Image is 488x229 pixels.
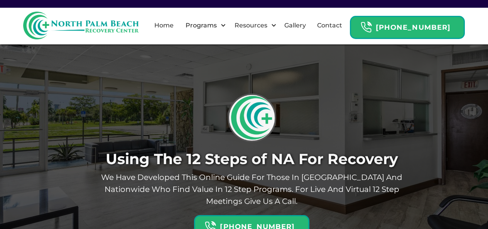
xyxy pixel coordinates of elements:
[179,13,228,38] div: Programs
[92,151,412,168] h1: Using The 12 Steps of NA For Recovery
[280,13,311,38] a: Gallery
[92,171,412,207] p: We Have Developed This Online Guide For Those in [GEOGRAPHIC_DATA] And Nationwide Who Find Value ...
[233,21,269,30] div: Resources
[360,21,372,33] img: Header Calendar Icons
[376,23,451,32] strong: [PHONE_NUMBER]
[228,13,279,38] div: Resources
[184,21,219,30] div: Programs
[312,13,347,38] a: Contact
[150,13,178,38] a: Home
[350,12,465,39] a: Header Calendar Icons[PHONE_NUMBER]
